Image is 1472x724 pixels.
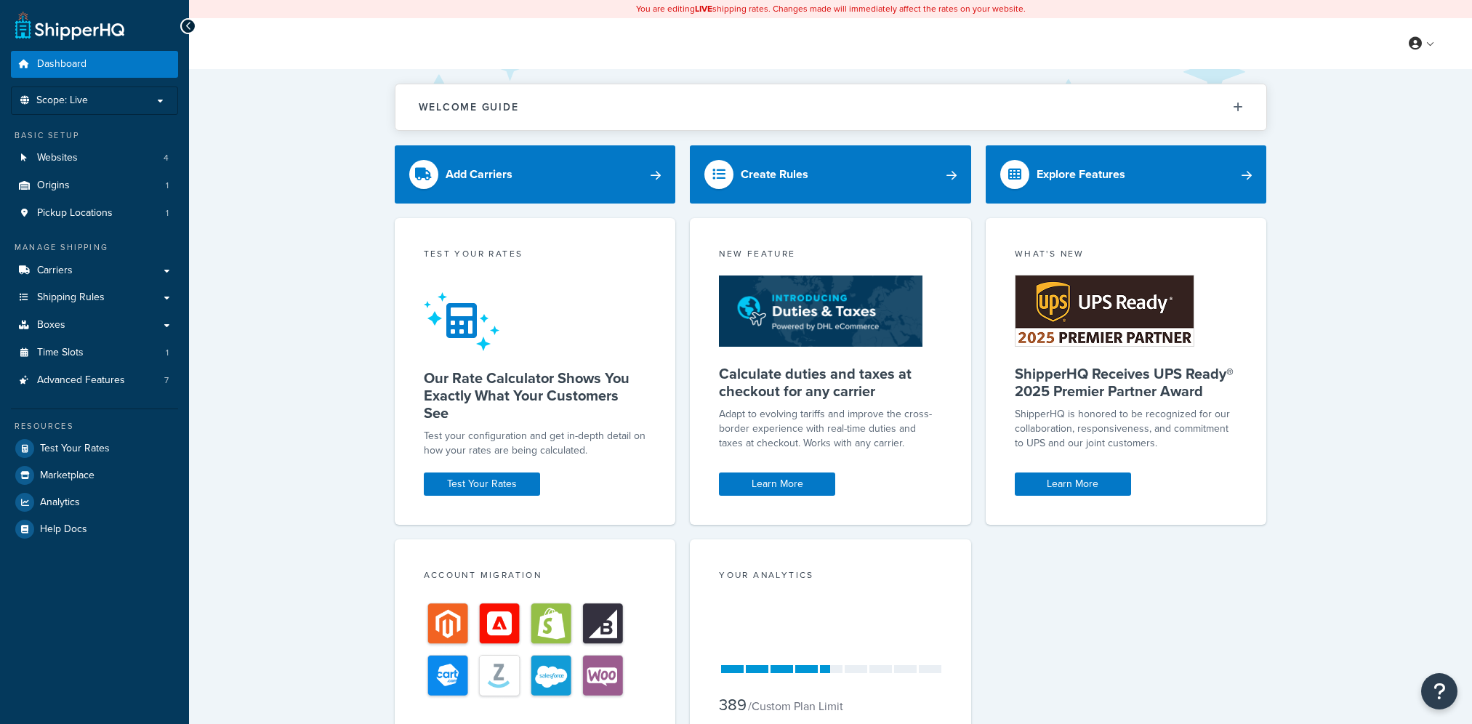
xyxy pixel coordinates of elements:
span: Time Slots [37,347,84,359]
span: 4 [164,152,169,164]
span: Marketplace [40,470,94,482]
span: Websites [37,152,78,164]
div: Manage Shipping [11,241,178,254]
a: Test Your Rates [11,435,178,462]
div: Resources [11,420,178,433]
span: 1 [166,180,169,192]
span: Help Docs [40,523,87,536]
a: Websites4 [11,145,178,172]
div: Your Analytics [719,568,942,585]
span: Origins [37,180,70,192]
a: Origins1 [11,172,178,199]
li: Origins [11,172,178,199]
li: Time Slots [11,339,178,366]
a: Marketplace [11,462,178,488]
span: Scope: Live [36,94,88,107]
button: Open Resource Center [1421,673,1457,709]
div: What's New [1015,247,1238,264]
div: Test your rates [424,247,647,264]
span: Shipping Rules [37,291,105,304]
a: Learn More [719,472,835,496]
span: Carriers [37,265,73,277]
div: Create Rules [741,164,808,185]
a: Dashboard [11,51,178,78]
a: Learn More [1015,472,1131,496]
span: Test Your Rates [40,443,110,455]
span: Dashboard [37,58,87,71]
a: Time Slots1 [11,339,178,366]
a: Analytics [11,489,178,515]
a: Create Rules [690,145,971,204]
button: Welcome Guide [395,84,1266,130]
li: Pickup Locations [11,200,178,227]
h5: Calculate duties and taxes at checkout for any carrier [719,365,942,400]
b: LIVE [695,2,712,15]
p: Adapt to evolving tariffs and improve the cross-border experience with real-time duties and taxes... [719,407,942,451]
a: Carriers [11,257,178,284]
span: 7 [164,374,169,387]
span: Boxes [37,319,65,331]
a: Explore Features [986,145,1267,204]
div: New Feature [719,247,942,264]
span: Pickup Locations [37,207,113,220]
small: / Custom Plan Limit [748,698,843,715]
span: 1 [166,347,169,359]
span: 389 [719,693,747,717]
a: Test Your Rates [424,472,540,496]
a: Boxes [11,312,178,339]
span: Analytics [40,496,80,509]
a: Help Docs [11,516,178,542]
span: Advanced Features [37,374,125,387]
h5: Our Rate Calculator Shows You Exactly What Your Customers See [424,369,647,422]
a: Advanced Features7 [11,367,178,394]
div: Test your configuration and get in-depth detail on how your rates are being calculated. [424,429,647,458]
h5: ShipperHQ Receives UPS Ready® 2025 Premier Partner Award [1015,365,1238,400]
div: Account Migration [424,568,647,585]
div: Basic Setup [11,129,178,142]
h2: Welcome Guide [419,102,519,113]
div: Add Carriers [446,164,512,185]
li: Websites [11,145,178,172]
a: Shipping Rules [11,284,178,311]
a: Add Carriers [395,145,676,204]
span: 1 [166,207,169,220]
li: Advanced Features [11,367,178,394]
p: ShipperHQ is honored to be recognized for our collaboration, responsiveness, and commitment to UP... [1015,407,1238,451]
a: Pickup Locations1 [11,200,178,227]
div: Explore Features [1037,164,1125,185]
